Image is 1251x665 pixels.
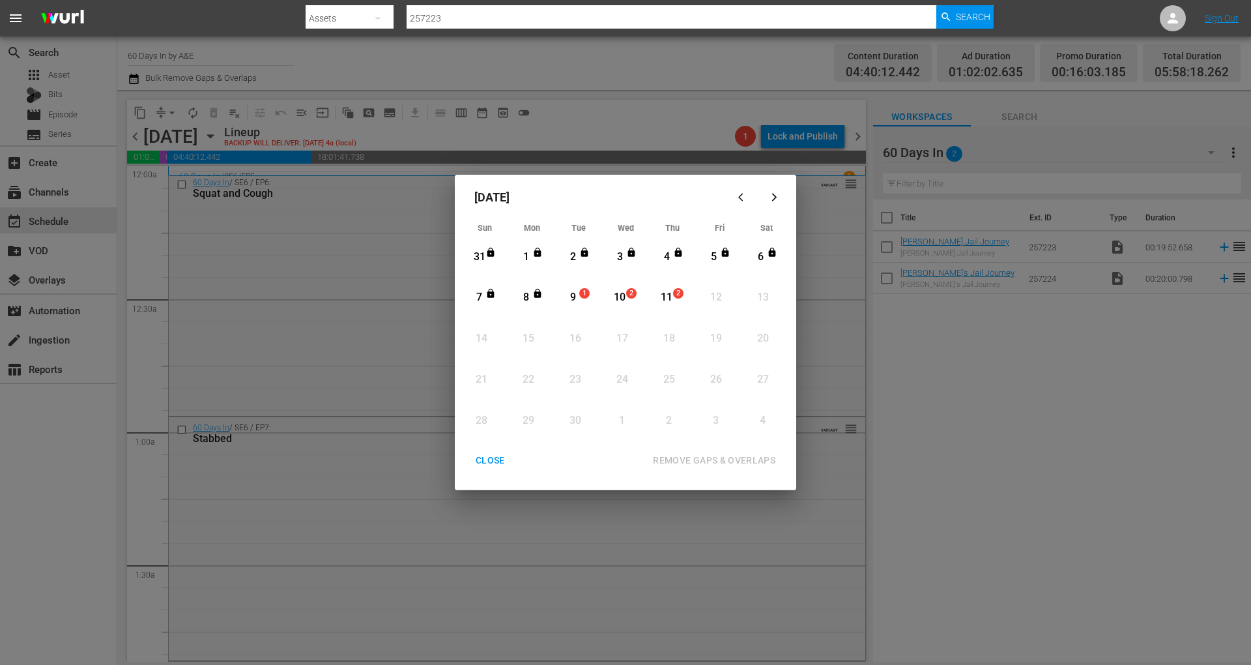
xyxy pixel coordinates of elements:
[659,290,675,305] div: 11
[661,413,677,428] div: 2
[571,223,586,233] span: Tue
[567,331,583,346] div: 16
[661,372,677,387] div: 25
[614,331,630,346] div: 17
[567,413,583,428] div: 30
[524,223,540,233] span: Mon
[1205,13,1239,23] a: Sign Out
[520,372,536,387] div: 22
[708,413,724,428] div: 3
[461,219,790,442] div: Month View
[465,452,515,469] div: CLOSE
[567,372,583,387] div: 23
[31,3,94,34] img: ans4CAIJ8jUAAAAAAAAAAAAAAAAAAAAAAAAgQb4GAAAAAAAAAAAAAAAAAAAAAAAAJMjXAAAAAAAAAAAAAAAAAAAAAAAAgAT5G...
[755,413,771,428] div: 4
[755,331,771,346] div: 20
[708,372,724,387] div: 26
[565,250,581,265] div: 2
[612,250,628,265] div: 3
[659,250,675,265] div: 4
[614,413,630,428] div: 1
[460,449,521,473] button: CLOSE
[627,288,636,299] span: 2
[478,223,492,233] span: Sun
[755,372,771,387] div: 27
[956,5,990,29] span: Search
[665,223,680,233] span: Thu
[474,413,490,428] div: 28
[618,223,634,233] span: Wed
[760,223,773,233] span: Sat
[755,290,771,305] div: 13
[612,290,628,305] div: 10
[471,250,487,265] div: 31
[565,290,581,305] div: 9
[661,331,677,346] div: 18
[471,290,487,305] div: 7
[518,290,534,305] div: 8
[715,223,725,233] span: Fri
[706,250,722,265] div: 5
[674,288,683,299] span: 2
[8,10,23,26] span: menu
[474,372,490,387] div: 21
[614,372,630,387] div: 24
[708,331,724,346] div: 19
[520,413,536,428] div: 29
[474,331,490,346] div: 14
[518,250,534,265] div: 1
[461,181,727,213] div: [DATE]
[520,331,536,346] div: 15
[708,290,724,305] div: 12
[580,288,589,299] span: 1
[753,250,769,265] div: 6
